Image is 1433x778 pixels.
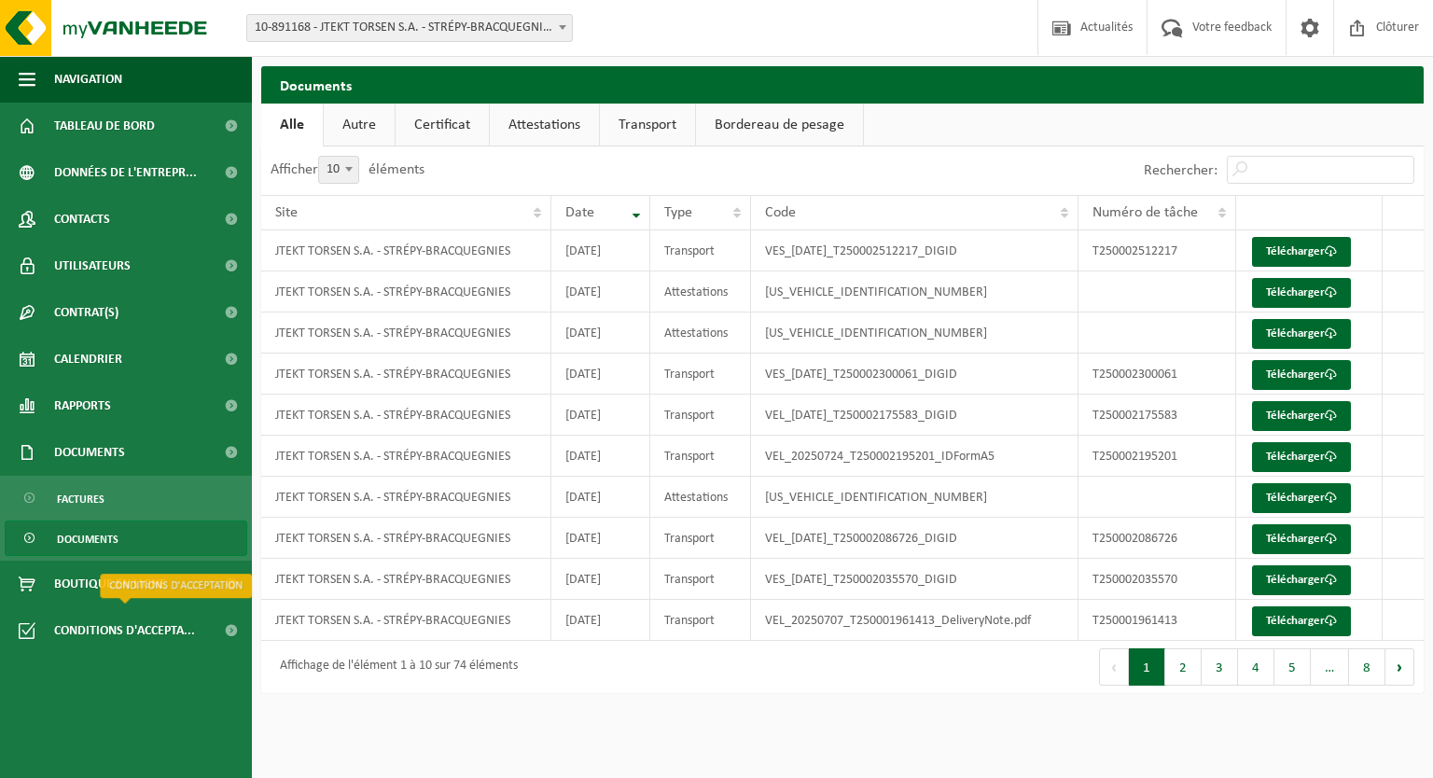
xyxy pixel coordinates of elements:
[261,313,551,354] td: JTEKT TORSEN S.A. - STRÉPY-BRACQUEGNIES
[1078,559,1236,600] td: T250002035570
[650,600,752,641] td: Transport
[751,518,1078,559] td: VEL_[DATE]_T250002086726_DIGID
[650,354,752,395] td: Transport
[54,103,155,149] span: Tableau de bord
[275,205,298,220] span: Site
[551,271,650,313] td: [DATE]
[551,477,650,518] td: [DATE]
[261,104,323,146] a: Alle
[650,395,752,436] td: Transport
[261,66,1424,103] h2: Documents
[1252,565,1351,595] a: Télécharger
[1252,278,1351,308] a: Télécharger
[54,243,131,289] span: Utilisateurs
[1165,648,1202,686] button: 2
[261,395,551,436] td: JTEKT TORSEN S.A. - STRÉPY-BRACQUEGNIES
[650,477,752,518] td: Attestations
[1099,648,1129,686] button: Previous
[551,313,650,354] td: [DATE]
[1078,436,1236,477] td: T250002195201
[1252,360,1351,390] a: Télécharger
[751,477,1078,518] td: [US_VEHICLE_IDENTIFICATION_NUMBER]
[57,481,104,517] span: Factures
[1078,518,1236,559] td: T250002086726
[1385,648,1414,686] button: Next
[247,15,572,41] span: 10-891168 - JTEKT TORSEN S.A. - STRÉPY-BRACQUEGNIES
[551,600,650,641] td: [DATE]
[751,559,1078,600] td: VES_[DATE]_T250002035570_DIGID
[751,230,1078,271] td: VES_[DATE]_T250002512217_DIGID
[600,104,695,146] a: Transport
[54,429,125,476] span: Documents
[751,395,1078,436] td: VEL_[DATE]_T250002175583_DIGID
[261,559,551,600] td: JTEKT TORSEN S.A. - STRÉPY-BRACQUEGNIES
[261,600,551,641] td: JTEKT TORSEN S.A. - STRÉPY-BRACQUEGNIES
[551,395,650,436] td: [DATE]
[5,480,247,516] a: Factures
[1252,237,1351,267] a: Télécharger
[1078,354,1236,395] td: T250002300061
[1274,648,1311,686] button: 5
[650,518,752,559] td: Transport
[751,600,1078,641] td: VEL_20250707_T250001961413_DeliveryNote.pdf
[261,271,551,313] td: JTEKT TORSEN S.A. - STRÉPY-BRACQUEGNIES
[54,289,118,336] span: Contrat(s)
[1202,648,1238,686] button: 3
[551,436,650,477] td: [DATE]
[490,104,599,146] a: Attestations
[551,518,650,559] td: [DATE]
[1252,524,1351,554] a: Télécharger
[751,436,1078,477] td: VEL_20250724_T250002195201_IDFormA5
[650,436,752,477] td: Transport
[1092,205,1198,220] span: Numéro de tâche
[1238,648,1274,686] button: 4
[765,205,796,220] span: Code
[271,162,424,177] label: Afficher éléments
[324,104,395,146] a: Autre
[650,313,752,354] td: Attestations
[1078,230,1236,271] td: T250002512217
[551,559,650,600] td: [DATE]
[650,559,752,600] td: Transport
[1252,401,1351,431] a: Télécharger
[54,607,195,654] span: Conditions d'accepta...
[271,650,518,684] div: Affichage de l'élément 1 à 10 sur 74 éléments
[396,104,489,146] a: Certificat
[246,14,573,42] span: 10-891168 - JTEKT TORSEN S.A. - STRÉPY-BRACQUEGNIES
[54,196,110,243] span: Contacts
[261,436,551,477] td: JTEKT TORSEN S.A. - STRÉPY-BRACQUEGNIES
[650,271,752,313] td: Attestations
[751,271,1078,313] td: [US_VEHICLE_IDENTIFICATION_NUMBER]
[54,382,111,429] span: Rapports
[261,518,551,559] td: JTEKT TORSEN S.A. - STRÉPY-BRACQUEGNIES
[551,230,650,271] td: [DATE]
[1252,606,1351,636] a: Télécharger
[551,354,650,395] td: [DATE]
[54,56,122,103] span: Navigation
[1129,648,1165,686] button: 1
[664,205,692,220] span: Type
[54,149,197,196] span: Données de l'entrepr...
[54,561,166,607] span: Boutique en ligne
[1078,600,1236,641] td: T250001961413
[1144,163,1217,178] label: Rechercher:
[751,313,1078,354] td: [US_VEHICLE_IDENTIFICATION_NUMBER]
[1252,483,1351,513] a: Télécharger
[1078,395,1236,436] td: T250002175583
[57,521,118,557] span: Documents
[1252,442,1351,472] a: Télécharger
[1252,319,1351,349] a: Télécharger
[565,205,594,220] span: Date
[318,156,359,184] span: 10
[1349,648,1385,686] button: 8
[5,521,247,556] a: Documents
[1311,648,1349,686] span: …
[650,230,752,271] td: Transport
[54,336,122,382] span: Calendrier
[261,354,551,395] td: JTEKT TORSEN S.A. - STRÉPY-BRACQUEGNIES
[751,354,1078,395] td: VES_[DATE]_T250002300061_DIGID
[696,104,863,146] a: Bordereau de pesage
[261,477,551,518] td: JTEKT TORSEN S.A. - STRÉPY-BRACQUEGNIES
[319,157,358,183] span: 10
[261,230,551,271] td: JTEKT TORSEN S.A. - STRÉPY-BRACQUEGNIES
